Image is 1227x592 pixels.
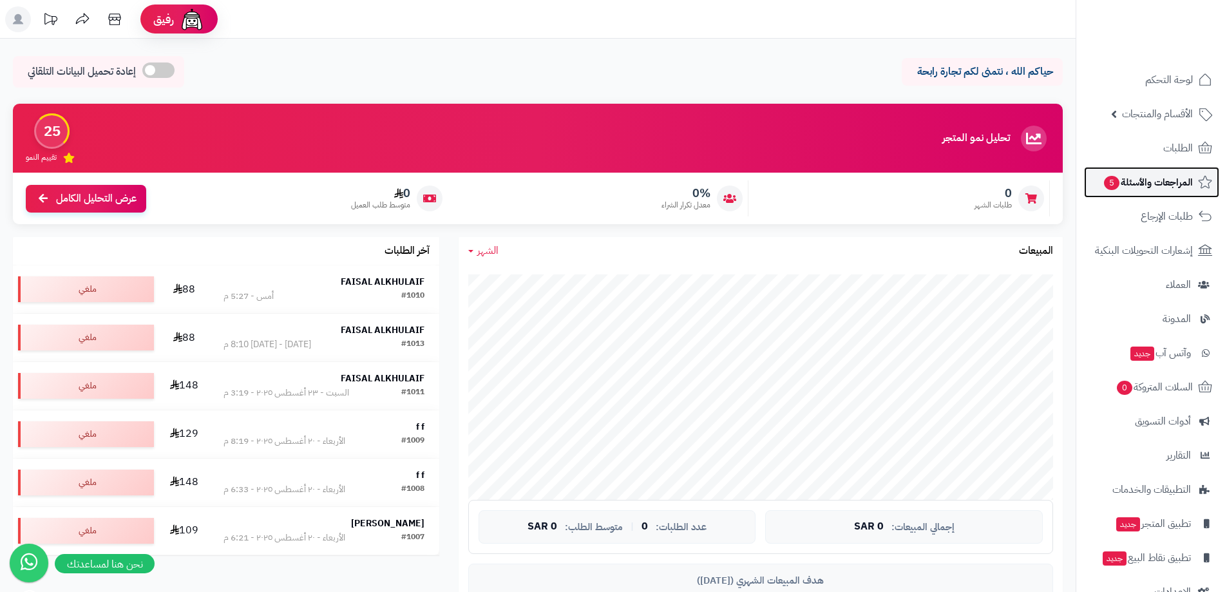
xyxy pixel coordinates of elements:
p: حياكم الله ، نتمنى لكم تجارة رابحة [911,64,1053,79]
td: 129 [159,410,209,458]
div: ملغي [18,276,154,302]
span: المراجعات والأسئلة [1103,173,1193,191]
div: ملغي [18,518,154,544]
span: 0 [642,521,648,533]
div: ملغي [18,470,154,495]
strong: f f [416,420,424,434]
img: ai-face.png [179,6,205,32]
a: الشهر [468,243,499,258]
div: الأربعاء - ٢٠ أغسطس ٢٠٢٥ - 8:19 م [224,435,345,448]
strong: f f [416,468,424,482]
strong: FAISAL ALKHULAIF [341,323,424,337]
a: التطبيقات والخدمات [1084,474,1219,505]
span: تقييم النمو [26,152,57,163]
div: #1009 [401,435,424,448]
span: 0 SAR [528,521,557,533]
div: ملغي [18,421,154,447]
div: #1011 [401,387,424,399]
span: متوسط طلب العميل [351,200,410,211]
span: جديد [1103,551,1127,566]
span: | [631,522,634,531]
span: العملاء [1166,276,1191,294]
a: تحديثات المنصة [34,6,66,35]
h3: المبيعات [1019,245,1053,257]
span: رفيق [153,12,174,27]
span: الأقسام والمنتجات [1122,105,1193,123]
div: #1008 [401,483,424,496]
span: أدوات التسويق [1135,412,1191,430]
span: 0 [975,186,1012,200]
a: وآتس آبجديد [1084,338,1219,368]
span: 5 [1104,176,1119,190]
a: العملاء [1084,269,1219,300]
a: طلبات الإرجاع [1084,201,1219,232]
div: [DATE] - [DATE] 8:10 م [224,338,311,351]
span: 0% [661,186,710,200]
div: الأربعاء - ٢٠ أغسطس ٢٠٢٥ - 6:21 م [224,531,345,544]
td: 148 [159,362,209,410]
div: السبت - ٢٣ أغسطس ٢٠٢٥ - 3:19 م [224,387,349,399]
span: جديد [1116,517,1140,531]
span: تطبيق نقاط البيع [1101,549,1191,567]
a: السلات المتروكة0 [1084,372,1219,403]
span: طلبات الشهر [975,200,1012,211]
div: هدف المبيعات الشهري ([DATE]) [479,574,1043,587]
td: 88 [159,265,209,313]
span: التقارير [1166,446,1191,464]
div: #1010 [401,290,424,303]
span: عدد الطلبات: [656,522,707,533]
span: متوسط الطلب: [565,522,623,533]
a: لوحة التحكم [1084,64,1219,95]
span: جديد [1130,347,1154,361]
span: 0 SAR [854,521,884,533]
a: عرض التحليل الكامل [26,185,146,213]
div: #1013 [401,338,424,351]
h3: آخر الطلبات [385,245,430,257]
a: المدونة [1084,303,1219,334]
a: المراجعات والأسئلة5 [1084,167,1219,198]
td: 109 [159,507,209,555]
span: لوحة التحكم [1145,71,1193,89]
div: ملغي [18,373,154,399]
strong: FAISAL ALKHULAIF [341,275,424,289]
span: الشهر [477,243,499,258]
span: السلات المتروكة [1116,378,1193,396]
a: تطبيق نقاط البيعجديد [1084,542,1219,573]
div: #1007 [401,531,424,544]
span: التطبيقات والخدمات [1112,481,1191,499]
span: عرض التحليل الكامل [56,191,137,206]
td: 88 [159,314,209,361]
span: 0 [1117,381,1132,395]
span: 0 [351,186,410,200]
span: إعادة تحميل البيانات التلقائي [28,64,136,79]
span: وآتس آب [1129,344,1191,362]
strong: FAISAL ALKHULAIF [341,372,424,385]
div: ملغي [18,325,154,350]
span: معدل تكرار الشراء [661,200,710,211]
div: الأربعاء - ٢٠ أغسطس ٢٠٢٥ - 6:33 م [224,483,345,496]
span: طلبات الإرجاع [1141,207,1193,225]
a: التقارير [1084,440,1219,471]
h3: تحليل نمو المتجر [942,133,1010,144]
span: تطبيق المتجر [1115,515,1191,533]
a: إشعارات التحويلات البنكية [1084,235,1219,266]
span: إجمالي المبيعات: [891,522,955,533]
a: تطبيق المتجرجديد [1084,508,1219,539]
span: الطلبات [1163,139,1193,157]
span: المدونة [1163,310,1191,328]
a: الطلبات [1084,133,1219,164]
a: أدوات التسويق [1084,406,1219,437]
div: أمس - 5:27 م [224,290,274,303]
span: إشعارات التحويلات البنكية [1095,242,1193,260]
td: 148 [159,459,209,506]
strong: [PERSON_NAME] [351,517,424,530]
